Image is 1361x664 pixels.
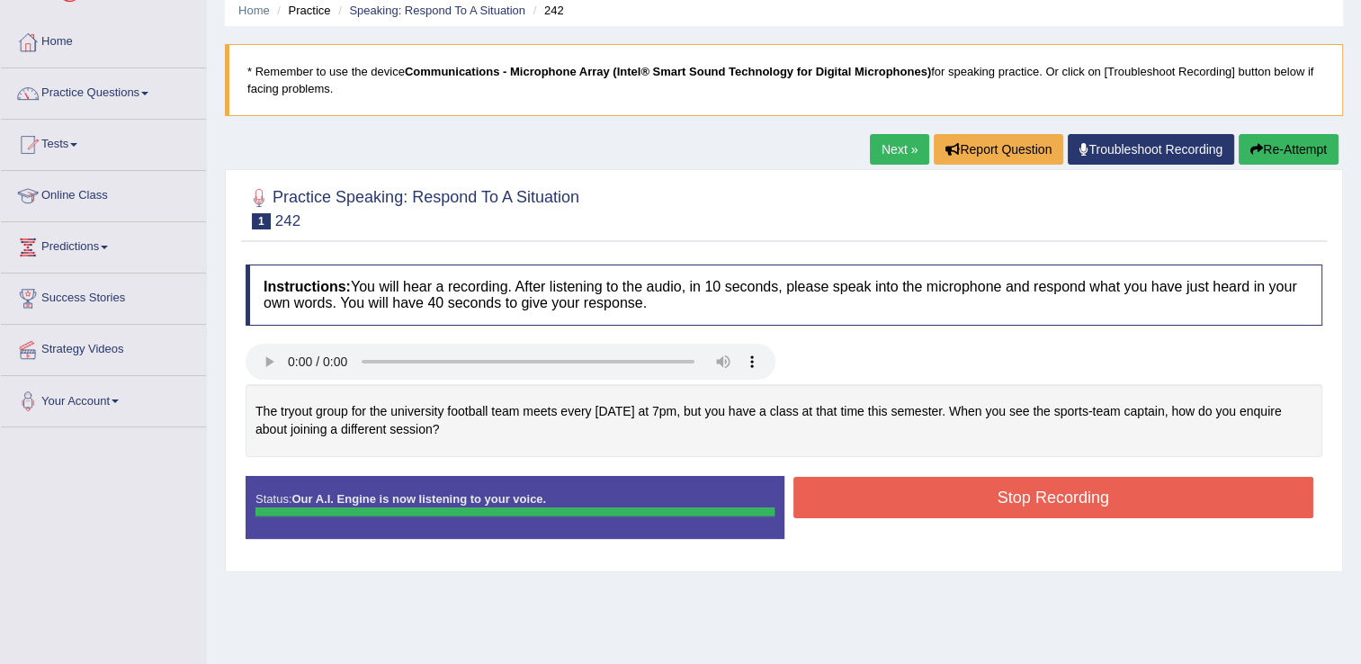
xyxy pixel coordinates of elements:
a: Next » [870,134,929,165]
a: Home [1,17,206,62]
b: Instructions: [264,279,351,294]
small: 242 [275,212,300,229]
a: Troubleshoot Recording [1068,134,1234,165]
button: Stop Recording [793,477,1314,518]
li: Practice [273,2,330,19]
div: Status: [246,476,784,539]
a: Tests [1,120,206,165]
a: Online Class [1,171,206,216]
div: The tryout group for the university football team meets every [DATE] at 7pm, but you have a class... [246,384,1322,457]
a: Strategy Videos [1,325,206,370]
button: Report Question [934,134,1063,165]
li: 242 [529,2,564,19]
a: Home [238,4,270,17]
a: Your Account [1,376,206,421]
button: Re-Attempt [1239,134,1339,165]
a: Practice Questions [1,68,206,113]
b: Communications - Microphone Array (Intel® Smart Sound Technology for Digital Microphones) [405,65,931,78]
blockquote: * Remember to use the device for speaking practice. Or click on [Troubleshoot Recording] button b... [225,44,1343,116]
a: Speaking: Respond To A Situation [349,4,525,17]
a: Success Stories [1,274,206,319]
span: 1 [252,213,271,229]
a: Predictions [1,222,206,267]
strong: Our A.I. Engine is now listening to your voice. [291,492,546,506]
h4: You will hear a recording. After listening to the audio, in 10 seconds, please speak into the mic... [246,265,1322,325]
h2: Practice Speaking: Respond To A Situation [246,184,579,229]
